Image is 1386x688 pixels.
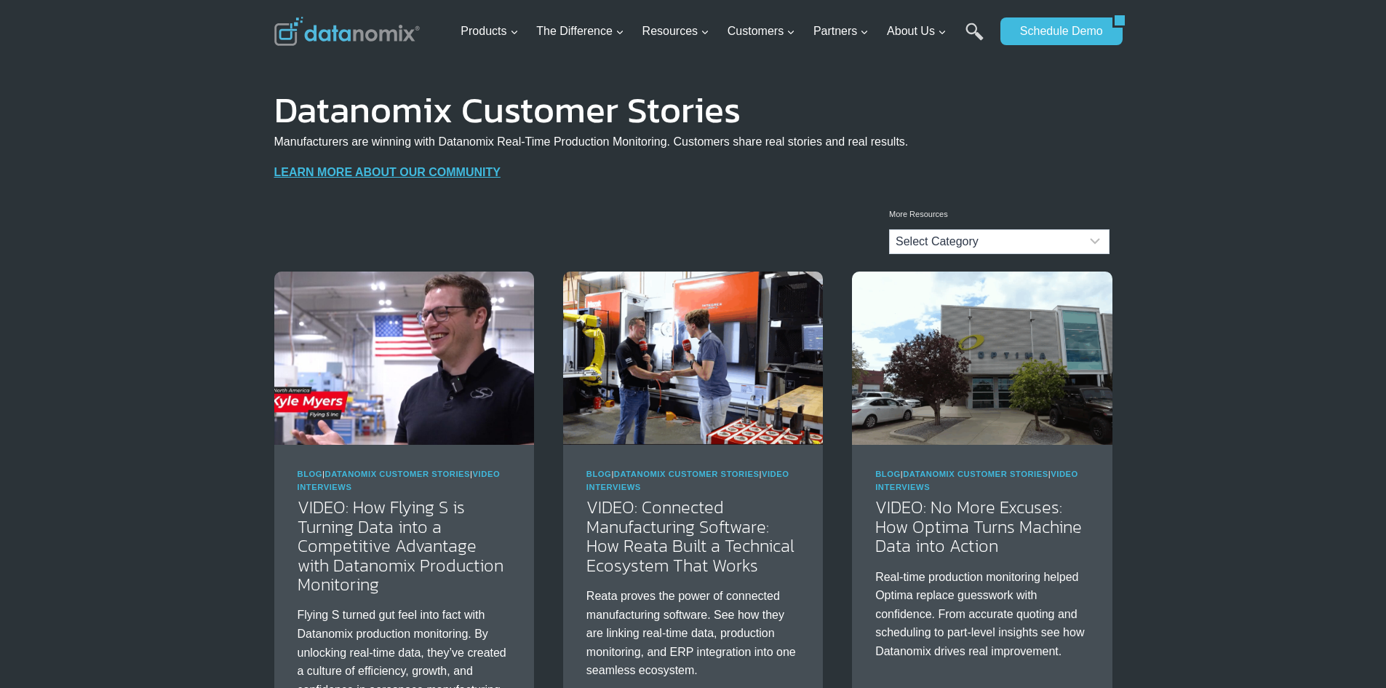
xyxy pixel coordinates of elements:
a: Video Interviews [875,470,1078,491]
span: Partners [813,22,869,41]
span: | | [875,470,1078,491]
img: Discover how Optima Manufacturing uses Datanomix to turn raw machine data into real-time insights... [852,272,1112,445]
a: Blog [298,470,323,478]
a: Datanomix Customer Stories [614,470,760,478]
a: LEARN MORE ABOUT OUR COMMUNITY [274,166,501,178]
img: Datanomix [274,17,420,46]
a: Search [965,23,984,55]
span: The Difference [536,22,624,41]
img: Reata’s Connected Manufacturing Software Ecosystem [563,272,823,445]
span: Products [461,22,518,41]
a: VIDEO: Connected Manufacturing Software: How Reata Built a Technical Ecosystem That Works [586,494,794,577]
h1: Datanomix Customer Stories [274,99,909,121]
p: More Resources [889,208,1110,221]
p: Reata proves the power of connected manufacturing software. See how they are linking real-time da... [586,587,800,680]
a: Blog [875,470,901,478]
p: Manufacturers are winning with Datanomix Real-Time Production Monitoring. Customers share real st... [274,133,909,151]
img: VIDEO: How Flying S is Turning Data into a Competitive Advantage with Datanomix Production Monito... [274,272,534,445]
a: Datanomix Customer Stories [903,470,1048,478]
span: | | [298,470,501,491]
a: Video Interviews [586,470,789,491]
span: Resources [642,22,709,41]
a: Blog [586,470,612,478]
a: Schedule Demo [1000,17,1112,45]
a: VIDEO: How Flying S is Turning Data into a Competitive Advantage with Datanomix Production Monito... [298,494,503,597]
span: | | [586,470,789,491]
nav: Primary Navigation [455,8,993,55]
a: VIDEO: No More Excuses: How Optima Turns Machine Data into Action [875,494,1082,558]
a: Datanomix Customer Stories [325,470,471,478]
a: Video Interviews [298,470,501,491]
p: Real-time production monitoring helped Optima replace guesswork with confidence. From accurate qu... [875,568,1088,661]
span: Customers [728,22,795,41]
span: About Us [887,22,947,41]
